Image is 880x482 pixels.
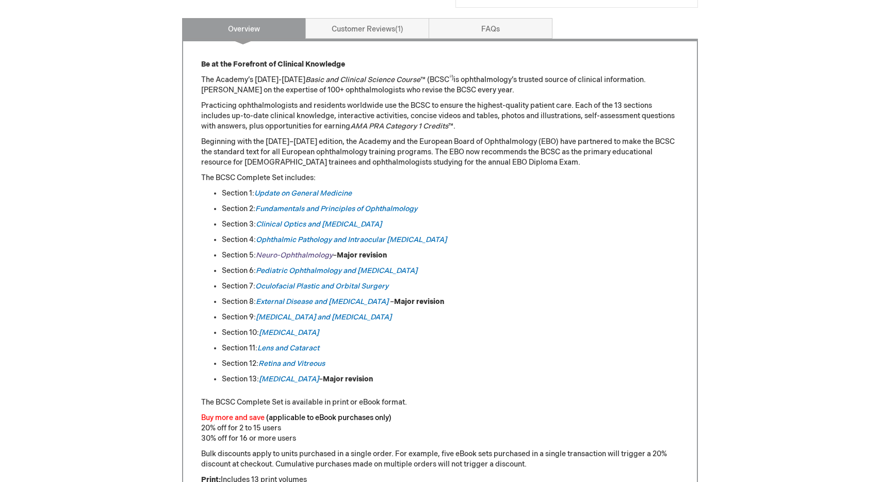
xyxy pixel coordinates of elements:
sup: ®) [449,75,453,81]
a: [MEDICAL_DATA] [259,375,319,383]
a: [MEDICAL_DATA] and [MEDICAL_DATA] [256,313,392,322]
a: Retina and Vitreous [258,359,325,368]
li: Section 11: [222,343,679,354]
font: Buy more and save [201,413,265,422]
a: Fundamentals and Principles of Ophthalmology [255,204,417,213]
li: Section 2: [222,204,679,214]
a: Clinical Optics and [MEDICAL_DATA] [256,220,382,229]
li: Section 8: – [222,297,679,307]
em: AMA PRA Category 1 Credits [350,122,448,131]
li: Section 7: [222,281,679,292]
p: Beginning with the [DATE]–[DATE] edition, the Academy and the European Board of Ophthalmology (EB... [201,137,679,168]
p: Practicing ophthalmologists and residents worldwide use the BCSC to ensure the highest-quality pa... [201,101,679,132]
a: Lens and Cataract [257,344,319,352]
a: Oculofacial Plastic and Orbital Surgery [255,282,388,291]
li: Section 13: – [222,374,679,384]
li: Section 12: [222,359,679,369]
p: 20% off for 2 to 15 users 30% off for 16 or more users [201,413,679,444]
strong: Major revision [337,251,387,260]
li: Section 6: [222,266,679,276]
li: Section 3: [222,219,679,230]
a: Pediatric Ophthalmology and [MEDICAL_DATA] [256,266,417,275]
li: Section 4: [222,235,679,245]
li: Section 10: [222,328,679,338]
a: External Disease and [MEDICAL_DATA] [256,297,388,306]
li: Section 1: [222,188,679,199]
li: Section 9: [222,312,679,323]
a: [MEDICAL_DATA] [259,328,319,337]
a: Update on General Medicine [254,189,352,198]
p: The Academy’s [DATE]-[DATE] ™ (BCSC is ophthalmology’s trusted source of clinical information. [P... [201,75,679,95]
strong: Be at the Forefront of Clinical Knowledge [201,60,345,69]
span: 1 [395,25,403,34]
a: FAQs [429,18,552,39]
strong: Major revision [394,297,444,306]
strong: Major revision [323,375,373,383]
a: Ophthalmic Pathology and Intraocular [MEDICAL_DATA] [256,235,447,244]
a: Overview [182,18,306,39]
p: The BCSC Complete Set is available in print or eBook format. [201,397,679,408]
font: (applicable to eBook purchases only) [266,413,392,422]
em: Basic and Clinical Science Course [305,75,420,84]
p: The BCSC Complete Set includes: [201,173,679,183]
a: Neuro-Ophthalmology [256,251,333,260]
li: Section 5: – [222,250,679,261]
a: Customer Reviews1 [305,18,429,39]
p: Bulk discounts apply to units purchased in a single order. For example, five eBook sets purchased... [201,449,679,470]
